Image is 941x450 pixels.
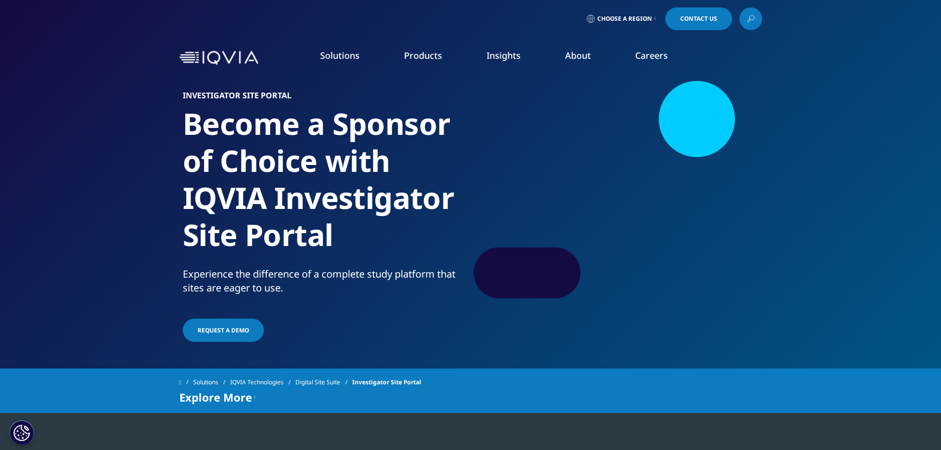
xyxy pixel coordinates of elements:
[295,373,352,391] a: Digital Site Suite
[198,326,249,334] span: Request A Demo
[635,49,668,61] a: Careers
[262,35,762,81] nav: Primary
[665,7,732,30] a: Contact Us
[183,319,264,342] a: Request A Demo
[404,49,442,61] a: Products
[320,49,360,61] a: Solutions
[494,91,758,289] img: 2068_specialist-doctors-discussing-case.png
[9,420,34,445] button: Paramètres des cookies
[352,373,421,391] span: Investigator Site Portal
[487,49,521,61] a: Insights
[193,373,230,391] a: Solutions
[230,373,295,391] a: IQVIA Technologies
[680,16,717,22] span: Contact Us
[183,105,467,267] h1: Become a Sponsor of Choice with IQVIA Investigator Site Portal
[179,391,252,403] span: Explore More
[565,49,591,61] a: About
[183,91,467,105] h6: Investigator Site Portal
[179,51,258,65] img: IQVIA Healthcare Information Technology and Pharma Clinical Research Company
[183,267,467,301] p: Experience the difference of a complete study platform that sites are eager to use.
[597,15,652,23] span: Choose a Region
